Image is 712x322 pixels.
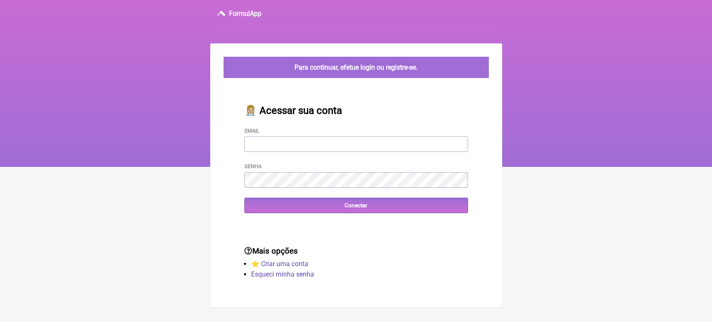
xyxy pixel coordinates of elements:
[224,57,489,78] div: Para continuar, efetue login ou registre-se.
[229,10,262,18] h3: FormulApp
[244,105,468,116] h2: 👩🏼‍⚕️ Acessar sua conta
[244,198,468,213] input: Conectar
[244,128,259,134] label: Email
[244,163,262,169] label: Senha
[251,270,314,278] a: Esqueci minha senha
[251,260,308,268] a: ⭐️ Criar uma conta
[244,247,468,256] h3: Mais opções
